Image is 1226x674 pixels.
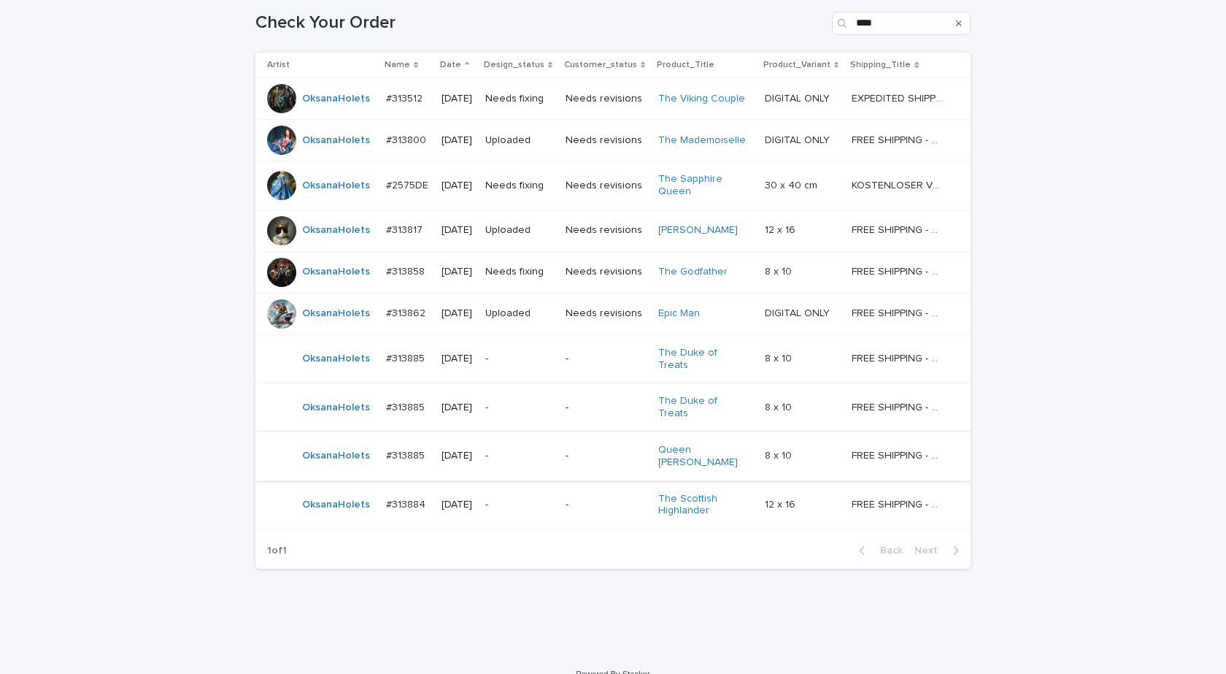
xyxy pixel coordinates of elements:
p: #313800 [386,131,429,147]
p: Needs fixing [485,180,554,192]
a: OksanaHolets [302,307,370,320]
p: [DATE] [442,450,474,462]
p: FREE SHIPPING - preview in 1-2 business days, after your approval delivery will take 5-10 b.d. [852,263,946,278]
tr: OksanaHolets #313885#313885 [DATE]--The Duke of Treats 8 x 108 x 10 FREE SHIPPING - preview in 1-... [255,334,971,383]
a: The Duke of Treats [658,395,749,420]
p: #313817 [386,221,425,237]
a: The Scottish Highlander [658,493,749,518]
p: Product_Variant [763,57,830,73]
a: OksanaHolets [302,93,370,105]
p: Needs fixing [485,266,554,278]
tr: OksanaHolets #313885#313885 [DATE]--The Duke of Treats 8 x 108 x 10 FREE SHIPPING - preview in 1-... [255,383,971,432]
p: [DATE] [442,307,474,320]
p: - [566,499,647,511]
p: FREE SHIPPING - preview in 1-2 business days, after your approval delivery will take 5-10 b.d. [852,221,946,237]
p: DIGITAL ONLY [765,90,833,105]
p: Needs revisions [566,93,647,105]
tr: OksanaHolets #313858#313858 [DATE]Needs fixingNeeds revisionsThe Godfather 8 x 108 x 10 FREE SHIP... [255,251,971,293]
p: - [485,499,554,511]
p: Design_status [484,57,544,73]
p: [DATE] [442,353,474,365]
p: - [566,353,647,365]
p: Needs revisions [566,266,647,278]
p: 8 x 10 [765,399,795,414]
p: FREE SHIPPING - preview in 1-2 business days, after your approval delivery will take 5-10 b.d. [852,447,946,462]
button: Back [847,544,909,557]
p: Name [385,57,410,73]
p: #313885 [386,350,428,365]
p: 8 x 10 [765,350,795,365]
a: Epic Man [658,307,700,320]
p: [DATE] [442,93,474,105]
input: Search [832,12,971,35]
p: Needs fixing [485,93,554,105]
p: Date [440,57,461,73]
p: Needs revisions [566,224,647,237]
p: [DATE] [442,402,474,414]
p: Artist [267,57,290,73]
p: 8 x 10 [765,447,795,462]
a: OksanaHolets [302,134,370,147]
p: - [485,402,554,414]
p: 1 of 1 [255,533,298,569]
p: Shipping_Title [850,57,911,73]
p: Needs revisions [566,307,647,320]
p: FREE SHIPPING - preview in 1-2 business days, after your approval delivery will take 5-10 b.d. [852,350,946,365]
p: - [566,450,647,462]
a: The Godfather [658,266,728,278]
button: Next [909,544,971,557]
p: FREE SHIPPING - preview in 1-2 business days, after your approval delivery will take 5-10 b.d. [852,131,946,147]
p: #313885 [386,399,428,414]
p: DIGITAL ONLY [765,131,833,147]
a: OksanaHolets [302,450,370,462]
a: OksanaHolets [302,353,370,365]
p: DIGITAL ONLY [765,305,833,320]
p: [DATE] [442,224,474,237]
a: Queen [PERSON_NAME] [658,444,749,469]
p: Product_Title [657,57,714,73]
a: OksanaHolets [302,224,370,237]
tr: OksanaHolets #313862#313862 [DATE]UploadedNeeds revisionsEpic Man DIGITAL ONLYDIGITAL ONLY FREE S... [255,293,971,334]
tr: OksanaHolets #313817#313817 [DATE]UploadedNeeds revisions[PERSON_NAME] 12 x 1612 x 16 FREE SHIPPI... [255,210,971,251]
a: [PERSON_NAME] [658,224,738,237]
p: [DATE] [442,180,474,192]
p: - [566,402,647,414]
p: #313885 [386,447,428,462]
p: KOSTENLOSER VERSAND - Vorschau in 1-2 Werktagen, nach Genehmigung 10-12 Werktage Lieferung [852,177,946,192]
p: FREE SHIPPING - preview in 1-2 business days, after your approval delivery will take 5-10 b.d. [852,305,946,320]
p: EXPEDITED SHIPPING - preview in 1 business day; delivery up to 5 business days after your approval. [852,90,946,105]
tr: OksanaHolets #2575DE#2575DE [DATE]Needs fixingNeeds revisionsThe Sapphire Queen 30 x 40 cm30 x 40... [255,161,971,210]
p: Needs revisions [566,134,647,147]
p: 8 x 10 [765,263,795,278]
a: The Mademoiselle [658,134,746,147]
p: [DATE] [442,499,474,511]
p: 30 x 40 cm [765,177,820,192]
p: [DATE] [442,266,474,278]
p: FREE SHIPPING - preview in 1-2 business days, after your approval delivery will take 5-10 b.d. [852,399,946,414]
a: OksanaHolets [302,499,370,511]
p: - [485,450,554,462]
p: FREE SHIPPING - preview in 1-2 business days, after your approval delivery will take 5-10 b.d. [852,496,946,511]
a: The Sapphire Queen [658,173,749,198]
span: Back [871,545,903,556]
a: OksanaHolets [302,180,370,192]
p: #2575DE [386,177,431,192]
p: - [485,353,554,365]
h1: Check Your Order [255,12,826,34]
tr: OksanaHolets #313884#313884 [DATE]--The Scottish Highlander 12 x 1612 x 16 FREE SHIPPING - previe... [255,480,971,529]
a: The Duke of Treats [658,347,749,372]
p: Uploaded [485,134,554,147]
tr: OksanaHolets #313885#313885 [DATE]--Queen [PERSON_NAME] 8 x 108 x 10 FREE SHIPPING - preview in 1... [255,432,971,480]
a: OksanaHolets [302,402,370,414]
a: The Viking Couple [658,93,745,105]
p: Uploaded [485,224,554,237]
p: Customer_status [564,57,637,73]
p: Needs revisions [566,180,647,192]
tr: OksanaHolets #313800#313800 [DATE]UploadedNeeds revisionsThe Mademoiselle DIGITAL ONLYDIGITAL ONL... [255,120,971,161]
p: 12 x 16 [765,496,798,511]
tr: OksanaHolets #313512#313512 [DATE]Needs fixingNeeds revisionsThe Viking Couple DIGITAL ONLYDIGITA... [255,78,971,120]
p: [DATE] [442,134,474,147]
p: #313862 [386,305,428,320]
p: #313858 [386,263,428,278]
